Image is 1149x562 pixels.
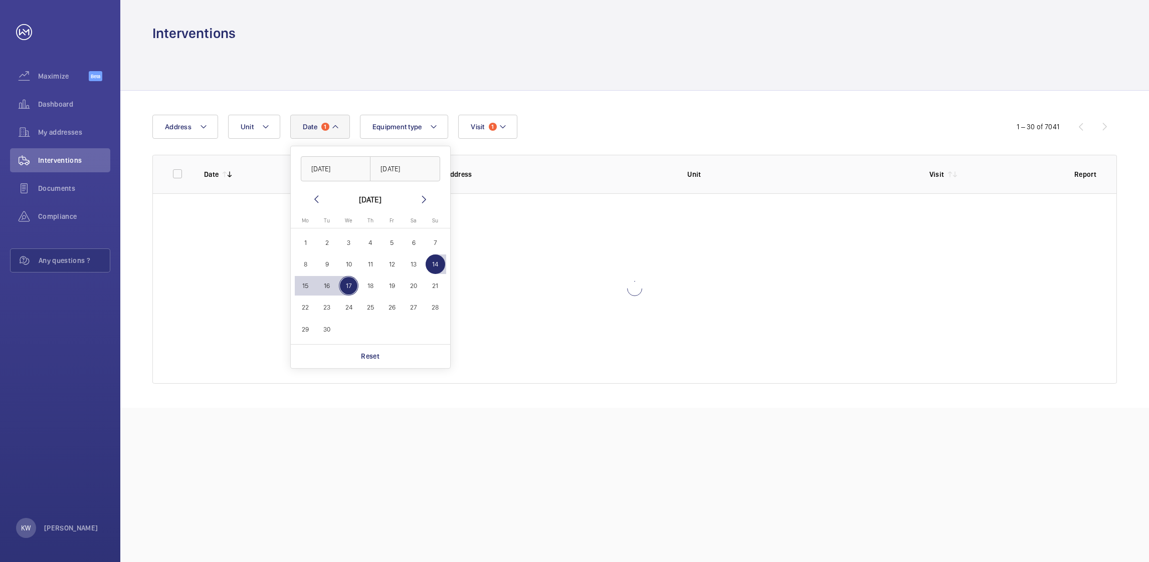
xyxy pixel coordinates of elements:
[381,297,403,318] button: September 26, 2025
[21,523,31,533] p: KW
[359,275,381,297] button: September 18, 2025
[360,276,380,296] span: 18
[367,217,373,224] span: Th
[338,253,359,275] button: September 10, 2025
[382,298,402,318] span: 26
[204,169,219,179] p: Date
[426,254,445,274] span: 14
[301,156,371,181] input: DD/MM/YYYY
[404,276,424,296] span: 20
[687,169,913,179] p: Unit
[38,183,110,193] span: Documents
[403,297,424,318] button: September 27, 2025
[426,233,445,252] span: 7
[38,211,110,221] span: Compliance
[929,169,944,179] p: Visit
[317,276,337,296] span: 16
[372,123,422,131] span: Equipment type
[338,275,359,297] button: September 17, 2025
[38,155,110,165] span: Interventions
[360,233,380,252] span: 4
[302,217,309,224] span: Mo
[1074,169,1096,179] p: Report
[316,297,338,318] button: September 23, 2025
[345,217,352,224] span: We
[303,123,317,131] span: Date
[317,233,337,252] span: 2
[338,232,359,253] button: September 3, 2025
[317,298,337,318] span: 23
[411,217,417,224] span: Sa
[324,217,330,224] span: Tu
[404,233,424,252] span: 6
[489,123,497,131] span: 1
[370,156,440,181] input: DD/MM/YYYY
[360,298,380,318] span: 25
[296,276,315,296] span: 15
[339,276,358,296] span: 17
[403,253,424,275] button: September 13, 2025
[44,523,98,533] p: [PERSON_NAME]
[296,233,315,252] span: 1
[317,254,337,274] span: 9
[241,123,254,131] span: Unit
[390,217,394,224] span: Fr
[295,275,316,297] button: September 15, 2025
[404,254,424,274] span: 13
[339,233,358,252] span: 3
[152,115,218,139] button: Address
[361,351,379,361] p: Reset
[338,297,359,318] button: September 24, 2025
[446,169,671,179] p: Address
[339,298,358,318] span: 24
[38,71,89,81] span: Maximize
[295,319,316,340] button: September 29, 2025
[152,24,236,43] h1: Interventions
[165,123,192,131] span: Address
[228,115,280,139] button: Unit
[321,123,329,131] span: 1
[38,127,110,137] span: My addresses
[381,253,403,275] button: September 12, 2025
[89,71,102,81] span: Beta
[360,115,449,139] button: Equipment type
[317,320,337,339] span: 30
[359,297,381,318] button: September 25, 2025
[1017,122,1059,132] div: 1 – 30 of 7041
[38,99,110,109] span: Dashboard
[316,319,338,340] button: September 30, 2025
[296,320,315,339] span: 29
[381,232,403,253] button: September 5, 2025
[316,253,338,275] button: September 9, 2025
[426,276,445,296] span: 21
[471,123,484,131] span: Visit
[296,254,315,274] span: 8
[295,253,316,275] button: September 8, 2025
[295,297,316,318] button: September 22, 2025
[359,253,381,275] button: September 11, 2025
[381,275,403,297] button: September 19, 2025
[316,232,338,253] button: September 2, 2025
[296,298,315,318] span: 22
[432,217,438,224] span: Su
[295,232,316,253] button: September 1, 2025
[316,275,338,297] button: September 16, 2025
[425,275,446,297] button: September 21, 2025
[458,115,517,139] button: Visit1
[39,255,110,265] span: Any questions ?
[404,298,424,318] span: 27
[382,276,402,296] span: 19
[403,232,424,253] button: September 6, 2025
[426,298,445,318] span: 28
[382,254,402,274] span: 12
[425,253,446,275] button: September 14, 2025
[290,115,350,139] button: Date1
[425,297,446,318] button: September 28, 2025
[339,254,358,274] span: 10
[425,232,446,253] button: September 7, 2025
[382,233,402,252] span: 5
[359,232,381,253] button: September 4, 2025
[403,275,424,297] button: September 20, 2025
[360,254,380,274] span: 11
[359,193,381,205] div: [DATE]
